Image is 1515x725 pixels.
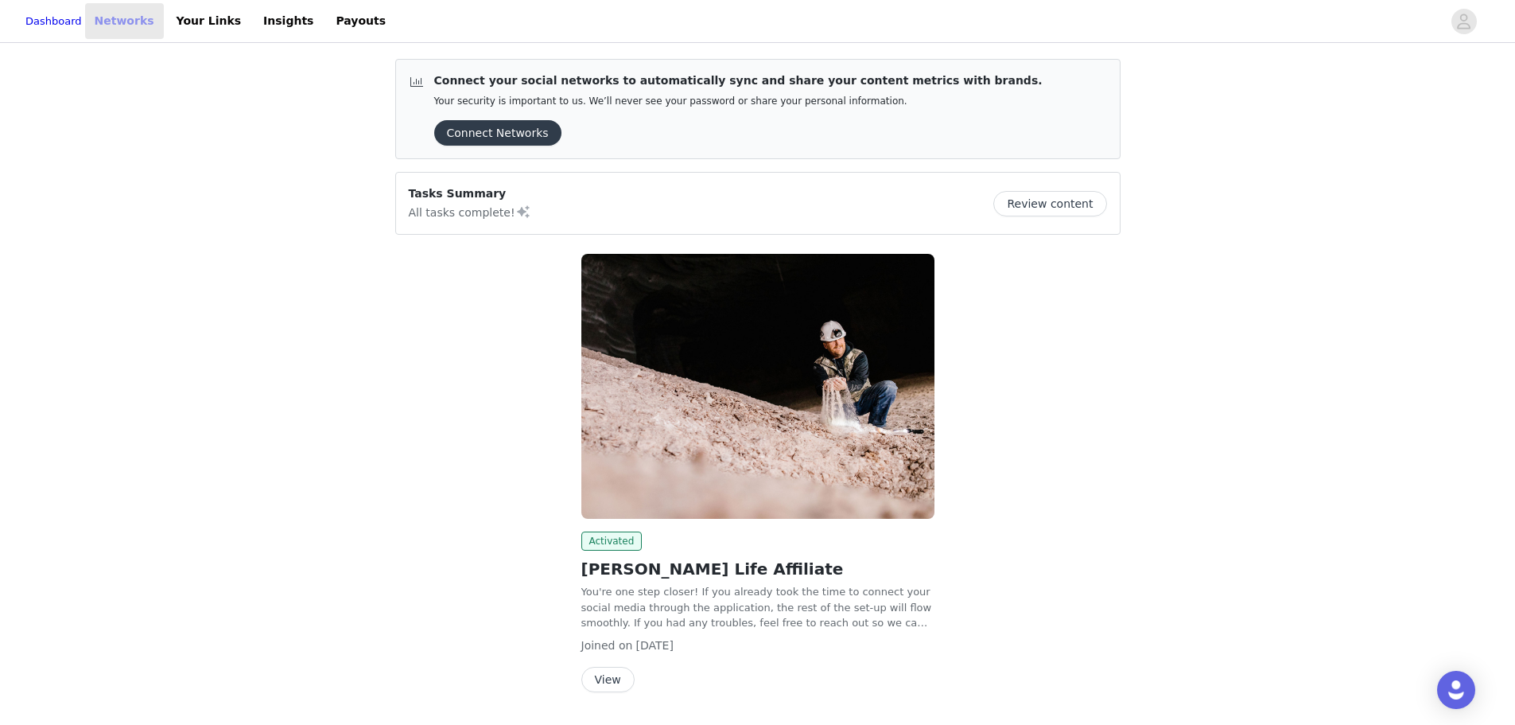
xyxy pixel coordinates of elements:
[1437,671,1475,709] div: Open Intercom Messenger
[993,191,1106,216] button: Review content
[581,532,643,551] span: Activated
[326,3,395,39] a: Payouts
[25,14,82,29] a: Dashboard
[581,674,635,686] a: View
[581,557,934,581] h2: [PERSON_NAME] Life Affiliate
[409,185,531,202] p: Tasks Summary
[581,667,635,692] button: View
[581,639,633,652] span: Joined on
[581,254,934,519] img: Real Salt
[581,584,934,631] p: You're one step closer! If you already took the time to connect your social media through the app...
[409,202,531,221] p: All tasks complete!
[254,3,323,39] a: Insights
[434,120,561,146] button: Connect Networks
[636,639,674,652] span: [DATE]
[167,3,251,39] a: Your Links
[85,3,164,39] a: Networks
[434,72,1043,89] p: Connect your social networks to automatically sync and share your content metrics with brands.
[434,95,1043,107] p: Your security is important to us. We’ll never see your password or share your personal information.
[1456,9,1471,34] div: avatar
